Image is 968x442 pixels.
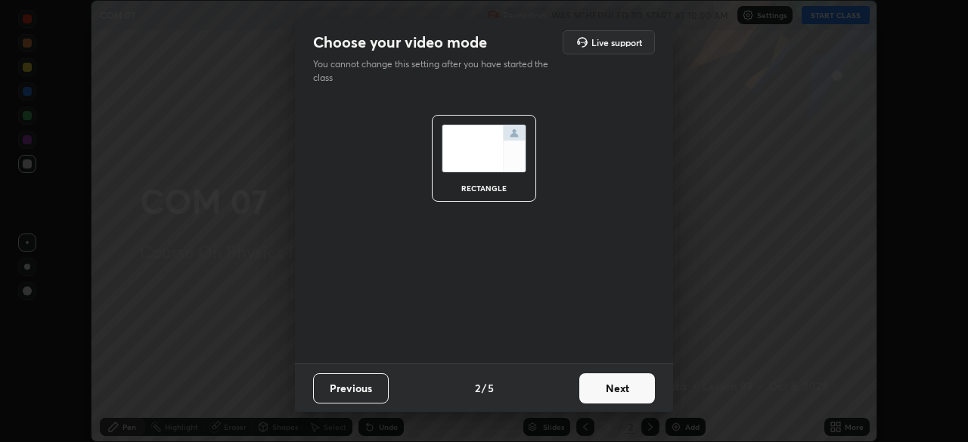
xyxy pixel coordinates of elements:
[442,125,526,172] img: normalScreenIcon.ae25ed63.svg
[313,373,389,403] button: Previous
[313,57,558,85] p: You cannot change this setting after you have started the class
[591,38,642,47] h5: Live support
[313,32,487,52] h2: Choose your video mode
[475,380,480,396] h4: 2
[454,184,514,192] div: rectangle
[482,380,486,396] h4: /
[579,373,655,403] button: Next
[488,380,494,396] h4: 5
